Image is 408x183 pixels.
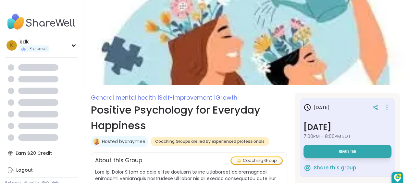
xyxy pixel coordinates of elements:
span: Share this group [314,164,356,172]
span: Coaching Groups are led by experienced professionals [155,139,265,144]
a: Hosted bydraymee [102,138,145,145]
h3: [DATE] [303,121,391,133]
div: kdk [19,38,49,45]
span: 1 Pro credit [27,46,48,52]
span: Register [339,149,356,154]
span: Self-Improvement | [159,93,216,102]
img: ShareWell Logomark [303,164,311,172]
img: draymee [93,138,100,145]
div: Logout [16,167,33,174]
span: General mental health | [91,93,159,102]
span: k [10,41,13,50]
h1: Positive Psychology for Everyday Happiness [91,102,287,133]
a: Logout [5,165,78,176]
div: Earn $20 Credit [5,147,78,159]
img: ShareWell Nav Logo [5,10,78,33]
div: Coaching Group [231,157,282,164]
img: DzVsEph+IJtmAAAAAElFTkSuQmCC [394,174,401,182]
h2: About this Group [95,156,142,165]
span: 7:00PM - 8:00PM EDT [303,133,391,140]
button: Register [303,145,391,158]
button: Share this group [303,161,356,175]
h3: [DATE] [303,104,329,111]
span: Growth [216,93,237,102]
